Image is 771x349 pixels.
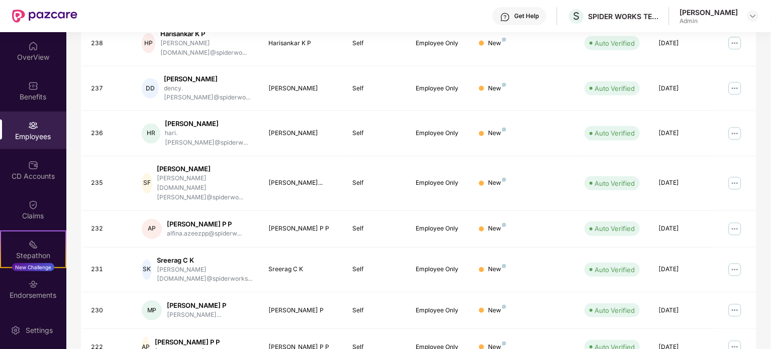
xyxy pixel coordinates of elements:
[416,265,463,274] div: Employee Only
[727,302,743,318] img: manageButton
[502,264,506,268] img: svg+xml;base64,PHN2ZyB4bWxucz0iaHR0cDovL3d3dy53My5vcmcvMjAwMC9zdmciIHdpZHRoPSI4IiBoZWlnaHQ9IjgiIH...
[727,126,743,142] img: manageButton
[28,240,38,250] img: svg+xml;base64,PHN2ZyB4bWxucz0iaHR0cDovL3d3dy53My5vcmcvMjAwMC9zdmciIHdpZHRoPSIyMSIgaGVpZ2h0PSIyMC...
[416,84,463,93] div: Employee Only
[165,119,252,129] div: [PERSON_NAME]
[595,178,635,188] div: Auto Verified
[91,224,126,234] div: 232
[142,78,159,98] div: DD
[502,305,506,309] img: svg+xml;base64,PHN2ZyB4bWxucz0iaHR0cDovL3d3dy53My5vcmcvMjAwMC9zdmciIHdpZHRoPSI4IiBoZWlnaHQ9IjgiIH...
[268,265,337,274] div: Sreerag C K
[488,39,506,48] div: New
[488,224,506,234] div: New
[353,224,400,234] div: Self
[353,84,400,93] div: Self
[91,178,126,188] div: 235
[727,80,743,96] img: manageButton
[28,41,38,51] img: svg+xml;base64,PHN2ZyBpZD0iSG9tZSIgeG1sbnM9Imh0dHA6Ly93d3cudzMub3JnLzIwMDAvc3ZnIiB3aWR0aD0iMjAiIG...
[157,164,252,174] div: [PERSON_NAME]
[502,128,506,132] img: svg+xml;base64,PHN2ZyB4bWxucz0iaHR0cDovL3d3dy53My5vcmcvMjAwMC9zdmciIHdpZHRoPSI4IiBoZWlnaHQ9IjgiIH...
[142,33,155,53] div: HP
[488,178,506,188] div: New
[160,29,252,39] div: Harisankar K P
[268,306,337,315] div: [PERSON_NAME] P
[595,265,635,275] div: Auto Verified
[514,12,539,20] div: Get Help
[416,39,463,48] div: Employee Only
[157,265,252,284] div: [PERSON_NAME][DOMAIN_NAME]@spiderworks...
[157,174,252,202] div: [PERSON_NAME][DOMAIN_NAME][PERSON_NAME]@spiderwo...
[167,310,226,320] div: [PERSON_NAME]...
[727,35,743,51] img: manageButton
[28,81,38,91] img: svg+xml;base64,PHN2ZyBpZD0iQmVuZWZpdHMiIHhtbG5zPSJodHRwOi8vd3d3LnczLm9yZy8yMDAwL3N2ZyIgd2lkdGg9Ij...
[91,129,126,138] div: 236
[1,251,65,261] div: Stepathon
[680,17,738,25] div: Admin
[12,10,77,23] img: New Pazcare Logo
[595,38,635,48] div: Auto Verified
[165,129,252,148] div: hari.[PERSON_NAME]@spiderw...
[353,265,400,274] div: Self
[91,39,126,48] div: 238
[416,306,463,315] div: Employee Only
[595,223,635,234] div: Auto Verified
[11,325,21,335] img: svg+xml;base64,PHN2ZyBpZD0iU2V0dGluZy0yMHgyMCIgeG1sbnM9Imh0dHA6Ly93d3cudzMub3JnLzIwMDAvc3ZnIiB3aW...
[164,84,252,103] div: dency.[PERSON_NAME]@spiderwo...
[28,160,38,170] img: svg+xml;base64,PHN2ZyBpZD0iQ0RfQWNjb3VudHMiIGRhdGEtbmFtZT0iQ0QgQWNjb3VudHMiIHhtbG5zPSJodHRwOi8vd3...
[157,256,252,265] div: Sreerag C K
[502,178,506,182] img: svg+xml;base64,PHN2ZyB4bWxucz0iaHR0cDovL3d3dy53My5vcmcvMjAwMC9zdmciIHdpZHRoPSI4IiBoZWlnaHQ9IjgiIH...
[500,12,510,22] img: svg+xml;base64,PHN2ZyBpZD0iSGVscC0zMngzMiIgeG1sbnM9Imh0dHA6Ly93d3cudzMub3JnLzIwMDAvc3ZnIiB3aWR0aD...
[167,301,226,310] div: [PERSON_NAME] P
[658,265,706,274] div: [DATE]
[416,224,463,234] div: Employee Only
[680,8,738,17] div: [PERSON_NAME]
[502,83,506,87] img: svg+xml;base64,PHN2ZyB4bWxucz0iaHR0cDovL3d3dy53My5vcmcvMjAwMC9zdmciIHdpZHRoPSI4IiBoZWlnaHQ9IjgiIH...
[595,83,635,93] div: Auto Verified
[268,39,337,48] div: Harisankar K P
[588,12,658,21] div: SPIDER WORKS TECHNOLOGIES PRIVATE LIMITED
[91,84,126,93] div: 237
[353,306,400,315] div: Self
[28,121,38,131] img: svg+xml;base64,PHN2ZyBpZD0iRW1wbG95ZWVzIiB4bWxucz0iaHR0cDovL3d3dy53My5vcmcvMjAwMC9zdmciIHdpZHRoPS...
[488,129,506,138] div: New
[658,129,706,138] div: [DATE]
[155,337,262,347] div: [PERSON_NAME] P P
[416,129,463,138] div: Employee Only
[142,124,160,144] div: HR
[658,306,706,315] div: [DATE]
[595,305,635,315] div: Auto Verified
[502,38,506,42] img: svg+xml;base64,PHN2ZyB4bWxucz0iaHR0cDovL3d3dy53My5vcmcvMjAwMC9zdmciIHdpZHRoPSI4IiBoZWlnaHQ9IjgiIH...
[658,178,706,188] div: [DATE]
[142,173,152,193] div: SF
[28,200,38,210] img: svg+xml;base64,PHN2ZyBpZD0iQ2xhaW0iIHhtbG5zPSJodHRwOi8vd3d3LnczLm9yZy8yMDAwL3N2ZyIgd2lkdGg9IjIwIi...
[488,265,506,274] div: New
[727,221,743,237] img: manageButton
[749,12,757,20] img: svg+xml;base64,PHN2ZyBpZD0iRHJvcGRvd24tMzJ4MzIiIHhtbG5zPSJodHRwOi8vd3d3LnczLm9yZy8yMDAwL3N2ZyIgd2...
[142,300,162,320] div: MP
[268,84,337,93] div: [PERSON_NAME]
[28,279,38,289] img: svg+xml;base64,PHN2ZyBpZD0iRW5kb3JzZW1lbnRzIiB4bWxucz0iaHR0cDovL3d3dy53My5vcmcvMjAwMC9zdmciIHdpZH...
[658,224,706,234] div: [DATE]
[727,262,743,278] img: manageButton
[167,229,242,239] div: alfina.azeezpp@spiderw...
[268,129,337,138] div: [PERSON_NAME]
[353,178,400,188] div: Self
[142,219,162,239] div: AP
[502,223,506,227] img: svg+xml;base64,PHN2ZyB4bWxucz0iaHR0cDovL3d3dy53My5vcmcvMjAwMC9zdmciIHdpZHRoPSI4IiBoZWlnaHQ9IjgiIH...
[23,325,56,335] div: Settings
[416,178,463,188] div: Employee Only
[658,84,706,93] div: [DATE]
[727,175,743,191] img: manageButton
[268,178,337,188] div: [PERSON_NAME]...
[488,84,506,93] div: New
[353,129,400,138] div: Self
[658,39,706,48] div: [DATE]
[573,10,580,22] span: S
[353,39,400,48] div: Self
[160,39,252,58] div: [PERSON_NAME][DOMAIN_NAME]@spiderwo...
[91,306,126,315] div: 230
[142,260,152,280] div: SK
[167,219,242,229] div: [PERSON_NAME] P P
[502,341,506,345] img: svg+xml;base64,PHN2ZyB4bWxucz0iaHR0cDovL3d3dy53My5vcmcvMjAwMC9zdmciIHdpZHRoPSI4IiBoZWlnaHQ9IjgiIH...
[12,263,54,271] div: New Challenge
